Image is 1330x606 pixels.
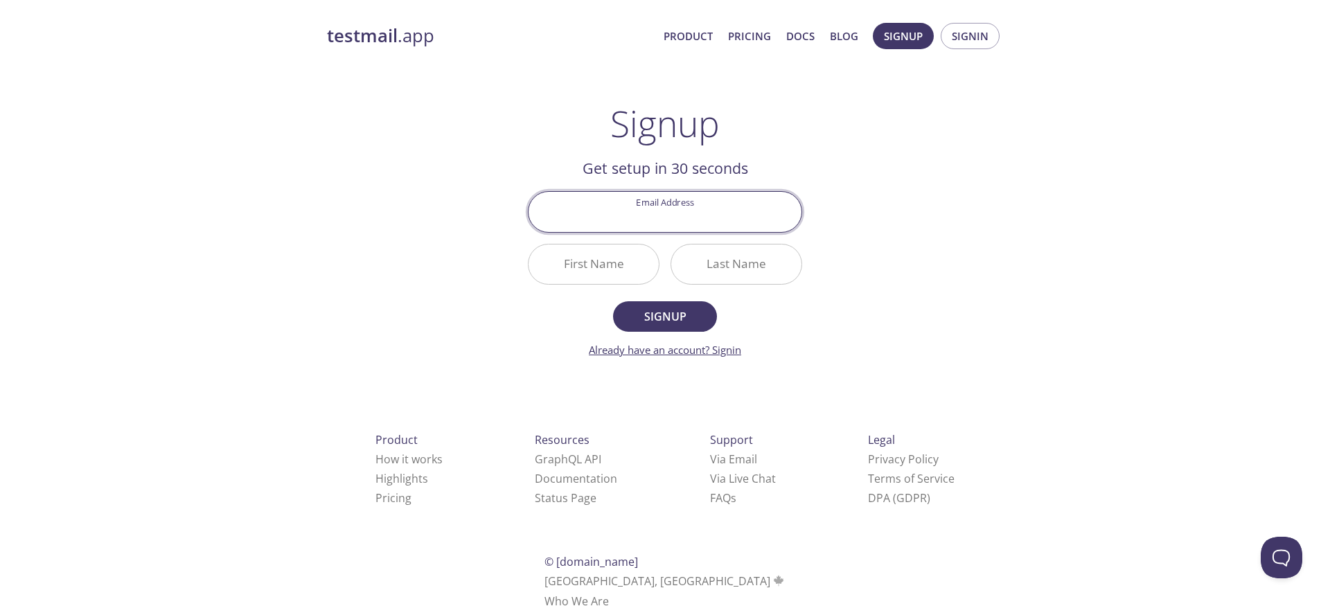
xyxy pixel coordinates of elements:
button: Signin [941,23,1000,49]
button: Signup [873,23,934,49]
a: GraphQL API [535,452,601,467]
a: Via Email [710,452,757,467]
a: Privacy Policy [868,452,939,467]
h2: Get setup in 30 seconds [528,157,802,180]
h1: Signup [610,103,720,144]
a: Product [664,27,713,45]
a: Documentation [535,471,617,486]
a: testmail.app [327,24,653,48]
a: Highlights [375,471,428,486]
a: Pricing [728,27,771,45]
span: Signin [952,27,988,45]
span: Signup [628,307,702,326]
span: s [731,490,736,506]
span: [GEOGRAPHIC_DATA], [GEOGRAPHIC_DATA] [544,573,786,589]
span: Legal [868,432,895,447]
span: Product [375,432,418,447]
span: Signup [884,27,923,45]
a: Already have an account? Signin [589,343,741,357]
span: Support [710,432,753,447]
a: Docs [786,27,815,45]
a: Via Live Chat [710,471,776,486]
strong: testmail [327,24,398,48]
a: Blog [830,27,858,45]
button: Signup [613,301,717,332]
a: Terms of Service [868,471,955,486]
span: © [DOMAIN_NAME] [544,554,638,569]
a: DPA (GDPR) [868,490,930,506]
span: Resources [535,432,589,447]
a: FAQ [710,490,736,506]
a: Pricing [375,490,411,506]
a: How it works [375,452,443,467]
iframe: Help Scout Beacon - Open [1261,537,1302,578]
a: Status Page [535,490,596,506]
